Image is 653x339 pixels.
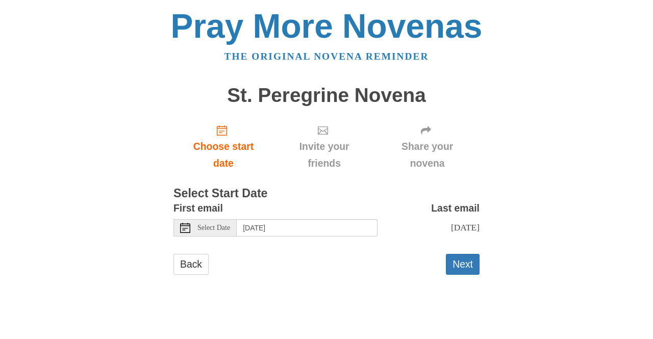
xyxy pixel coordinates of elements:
span: Select Date [197,224,230,231]
h3: Select Start Date [173,187,480,200]
div: Click "Next" to confirm your start date first. [375,116,480,177]
span: Invite your friends [284,138,365,172]
span: Share your novena [385,138,469,172]
label: Last email [431,200,480,217]
a: Choose start date [173,116,273,177]
span: Choose start date [184,138,263,172]
a: The original novena reminder [224,51,429,62]
label: First email [173,200,223,217]
span: [DATE] [451,222,480,232]
a: Pray More Novenas [171,7,483,45]
div: Click "Next" to confirm your start date first. [273,116,375,177]
button: Next [446,254,480,275]
h1: St. Peregrine Novena [173,85,480,107]
a: Back [173,254,209,275]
